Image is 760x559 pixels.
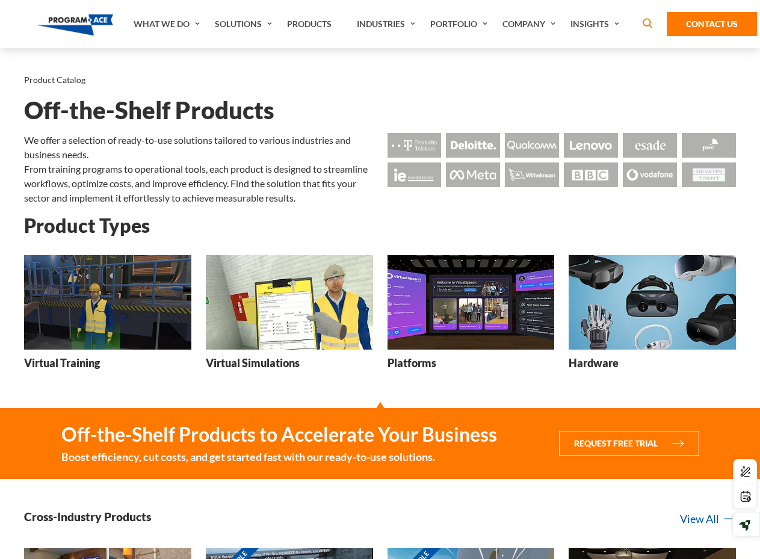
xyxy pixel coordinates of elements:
img: Platforms [388,255,555,349]
a: Contact Us [667,12,757,36]
img: Logo - Wilhemsen [505,162,559,187]
li: Product Catalog [24,72,85,88]
a: Hardware [569,255,736,378]
h3: Hardware [569,356,619,371]
img: Logo - Esade [623,133,677,158]
img: Logo - Ie Business School [388,162,442,187]
a: Platforms [388,255,555,378]
p: We offer a selection of ready-to-use solutions tailored to various industries and business needs. [24,133,373,162]
small: Boost efficiency, cut costs, and get started fast with our ready-to-use solutions. [61,449,497,465]
img: Logo - Pwc [682,133,736,158]
img: Program-Ace [37,14,114,36]
img: Logo - Deutsche Telekom [388,133,442,158]
button: Request Free Trial [559,431,699,456]
img: Logo - Qualcomm [505,133,559,158]
img: Logo - Deloitte [446,133,500,158]
h3: Virtual Training [24,356,100,371]
img: Logo - Meta [446,162,500,187]
h3: Cross-Industry Products [24,509,151,524]
h2: Product Types [24,215,736,236]
img: Logo - Lenovo [564,133,618,158]
strong: Off-the-Shelf Products to Accelerate Your Business [61,422,497,446]
p: From training programs to operational tools, each product is designed to streamline workflows, op... [24,162,373,205]
img: Virtual Training [24,255,191,349]
img: Logo - BBC [564,162,618,187]
img: Virtual Simulations [206,255,373,349]
a: Virtual Training [24,255,191,378]
img: Logo - Vodafone [623,162,677,187]
nav: breadcrumb [24,72,736,88]
a: View All [680,511,736,527]
h1: Off-the-Shelf Products [24,100,736,121]
h3: Platforms [388,356,436,371]
img: Logo - Seven Trent [682,162,736,187]
h3: Virtual Simulations [206,356,300,371]
a: Virtual Simulations [206,255,373,378]
img: Hardware [569,255,736,349]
